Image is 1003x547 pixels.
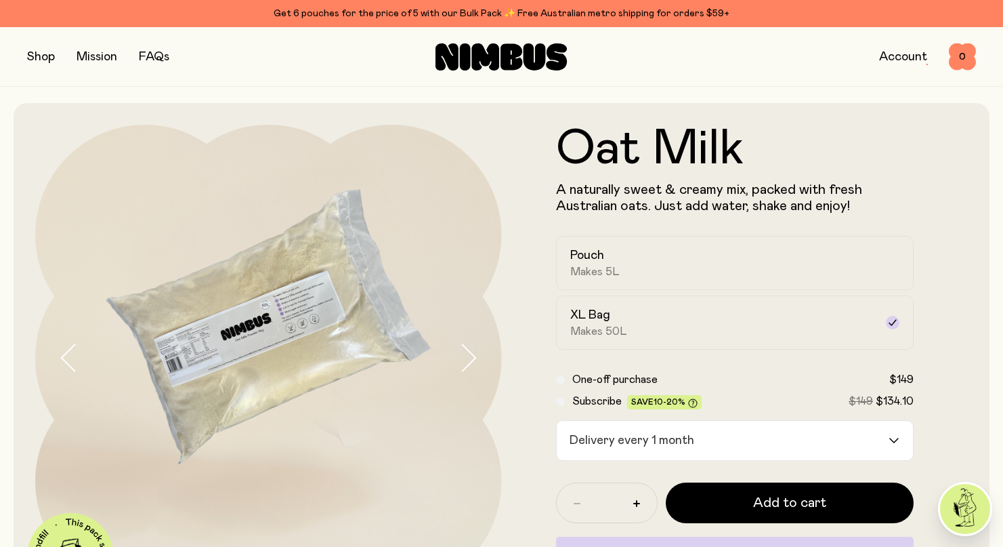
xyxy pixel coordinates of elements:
h2: XL Bag [570,307,610,323]
div: Search for option [556,420,914,461]
span: $149 [849,396,873,407]
a: FAQs [139,51,169,63]
h2: Pouch [570,247,604,264]
span: $134.10 [876,396,914,407]
img: agent [940,484,990,534]
span: One-off purchase [572,374,658,385]
p: A naturally sweet & creamy mix, packed with fresh Australian oats. Just add water, shake and enjoy! [556,182,914,214]
div: Get 6 pouches for the price of 5 with our Bulk Pack ✨ Free Australian metro shipping for orders $59+ [27,5,976,22]
span: 10-20% [654,398,685,406]
span: Makes 5L [570,265,620,279]
button: Add to cart [666,483,914,523]
h1: Oat Milk [556,125,914,174]
span: Subscribe [572,396,622,407]
span: Makes 50L [570,325,627,338]
span: Save [631,398,698,408]
a: Mission [77,51,117,63]
span: Add to cart [753,493,826,512]
button: 0 [949,43,976,70]
span: $149 [889,374,914,385]
span: Delivery every 1 month [566,421,698,460]
input: Search for option [700,421,888,460]
a: Account [879,51,927,63]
